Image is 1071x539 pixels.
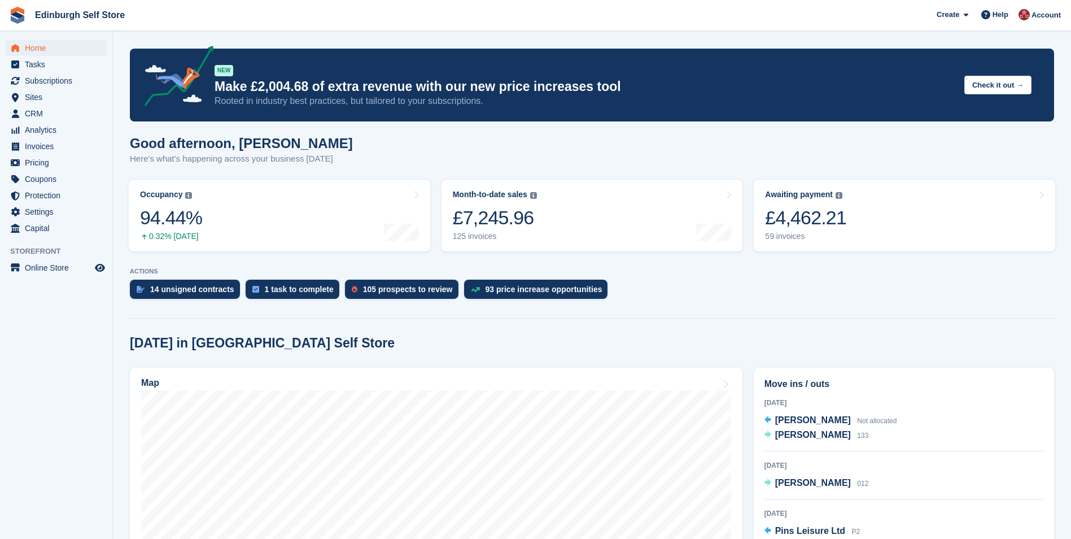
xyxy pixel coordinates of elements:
span: CRM [25,106,93,121]
span: Sites [25,89,93,105]
a: Preview store [93,261,107,275]
img: price_increase_opportunities-93ffe204e8149a01c8c9dc8f82e8f89637d9d84a8eef4429ea346261dce0b2c0.svg [471,287,480,292]
img: stora-icon-8386f47178a22dfd0bd8f6a31ec36ba5ce8667c1dd55bd0f319d3a0aa187defe.svg [9,7,26,24]
span: Pins Leisure Ltd [775,526,845,536]
p: Rooted in industry best practices, but tailored to your subscriptions. [215,95,955,107]
div: 14 unsigned contracts [150,285,234,294]
a: 1 task to complete [246,280,345,305]
span: Protection [25,188,93,203]
span: Subscriptions [25,73,93,89]
div: 1 task to complete [265,285,334,294]
div: £7,245.96 [453,206,537,229]
div: 94.44% [140,206,202,229]
div: Month-to-date sales [453,190,527,199]
span: Not allocated [857,417,897,425]
a: Awaiting payment £4,462.21 59 invoices [754,180,1055,251]
a: Month-to-date sales £7,245.96 125 invoices [441,180,743,251]
a: menu [6,106,107,121]
span: Help [993,9,1008,20]
img: contract_signature_icon-13c848040528278c33f63329250d36e43548de30e8caae1d1a13099fd9432cc5.svg [137,286,145,293]
span: Create [937,9,959,20]
div: Awaiting payment [765,190,833,199]
img: prospect-51fa495bee0391a8d652442698ab0144808aea92771e9ea1ae160a38d050c398.svg [352,286,357,293]
img: task-75834270c22a3079a89374b754ae025e5fb1db73e45f91037f5363f120a921f8.svg [252,286,259,293]
span: Online Store [25,260,93,276]
span: Coupons [25,171,93,187]
button: Check it out → [964,76,1031,94]
div: 59 invoices [765,232,846,241]
a: menu [6,260,107,276]
span: Analytics [25,122,93,138]
a: menu [6,122,107,138]
p: Here's what's happening across your business [DATE] [130,153,353,166]
a: menu [6,188,107,203]
div: £4,462.21 [765,206,846,229]
span: Tasks [25,56,93,72]
h1: Good afternoon, [PERSON_NAME] [130,136,353,151]
div: 93 price increase opportunities [486,285,602,294]
a: menu [6,89,107,105]
a: menu [6,155,107,171]
p: ACTIONS [130,268,1054,275]
span: [PERSON_NAME] [775,478,851,488]
div: [DATE] [764,398,1043,408]
a: menu [6,171,107,187]
h2: [DATE] in [GEOGRAPHIC_DATA] Self Store [130,336,395,351]
a: Occupancy 94.44% 0.32% [DATE] [129,180,430,251]
img: price-adjustments-announcement-icon-8257ccfd72463d97f412b2fc003d46551f7dbcb40ab6d574587a9cd5c0d94... [135,46,214,110]
a: 105 prospects to review [345,280,464,305]
a: Edinburgh Self Store [30,6,129,24]
a: [PERSON_NAME] Not allocated [764,414,897,428]
div: [DATE] [764,508,1043,519]
h2: Map [141,378,159,388]
span: 012 [857,480,868,488]
div: Occupancy [140,190,182,199]
span: Account [1031,10,1061,21]
span: Storefront [10,246,112,257]
img: icon-info-grey-7440780725fd019a000dd9b08b2336e03edf1995a4989e88bcd33f0948082b44.svg [836,192,842,199]
div: 105 prospects to review [363,285,453,294]
a: 14 unsigned contracts [130,280,246,305]
a: 93 price increase opportunities [464,280,614,305]
span: 133 [857,432,868,440]
a: menu [6,56,107,72]
img: icon-info-grey-7440780725fd019a000dd9b08b2336e03edf1995a4989e88bcd33f0948082b44.svg [530,192,537,199]
div: 125 invoices [453,232,537,241]
div: 0.32% [DATE] [140,232,202,241]
img: icon-info-grey-7440780725fd019a000dd9b08b2336e03edf1995a4989e88bcd33f0948082b44.svg [185,192,192,199]
p: Make £2,004.68 of extra revenue with our new price increases tool [215,79,955,95]
span: Pricing [25,155,93,171]
a: [PERSON_NAME] 133 [764,428,869,443]
span: Capital [25,220,93,236]
span: Settings [25,204,93,220]
span: Home [25,40,93,56]
a: Pins Leisure Ltd P2 [764,524,860,539]
a: menu [6,73,107,89]
h2: Move ins / outs [764,377,1043,391]
span: [PERSON_NAME] [775,415,851,425]
a: menu [6,220,107,236]
span: [PERSON_NAME] [775,430,851,440]
div: [DATE] [764,460,1043,471]
div: NEW [215,65,233,76]
img: Lucy Michalec [1018,9,1030,20]
a: menu [6,138,107,154]
span: P2 [852,528,860,536]
a: menu [6,204,107,220]
a: [PERSON_NAME] 012 [764,476,869,491]
span: Invoices [25,138,93,154]
a: menu [6,40,107,56]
